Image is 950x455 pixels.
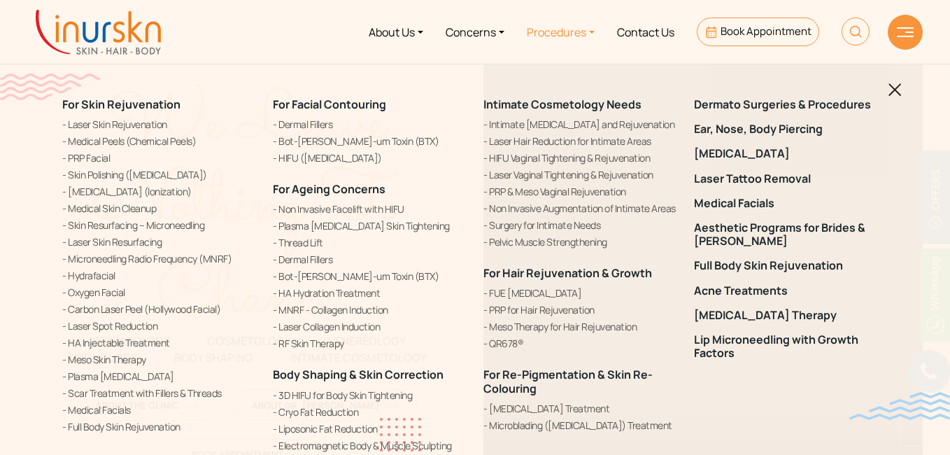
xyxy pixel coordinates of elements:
a: Concerns [434,6,516,58]
a: QR678® [483,336,677,351]
a: Electromagnetic Body & Muscle Sculpting [273,438,467,453]
a: Scar Treatment with Fillers & Threads [62,386,256,400]
a: [MEDICAL_DATA] [694,147,888,160]
img: HeaderSearch [842,17,870,45]
a: HA Injectable Treatment [62,335,256,350]
a: Meso Therapy for Hair Rejuvenation [483,319,677,334]
a: Dermal Fillers [273,252,467,267]
a: Non Invasive Augmentation of Intimate Areas [483,201,677,216]
a: HIFU ([MEDICAL_DATA]) [273,150,467,165]
a: HA Hydration Treatment [273,286,467,300]
a: Body Shaping & Skin Correction [273,367,444,382]
a: Intimate [MEDICAL_DATA] and Rejuvenation [483,117,677,132]
img: bluewave [849,392,950,420]
a: Full Body Skin Rejuvenation [694,259,888,272]
a: Contact Us [606,6,686,58]
img: inurskn-logo [36,10,161,55]
a: Surgery for Intimate Needs [483,218,677,232]
a: Medical Skin Cleanup [62,201,256,216]
a: Dermal Fillers [273,117,467,132]
a: [MEDICAL_DATA] Treatment [483,401,677,416]
a: Microneedling Radio Frequency (MNRF) [62,251,256,266]
a: Bot-[PERSON_NAME]-um Toxin (BTX) [273,134,467,148]
a: Medical Peels (Chemical Peels) [62,134,256,148]
a: Procedures [516,6,606,58]
a: PRP Facial [62,150,256,165]
a: Book Appointment [697,17,819,46]
a: For Ageing Concerns [273,181,385,197]
a: Carbon Laser Peel (Hollywood Facial) [62,302,256,316]
a: For Facial Contouring [273,97,386,112]
a: Laser Collagen Induction [273,319,467,334]
a: HIFU Vaginal Tightening & Rejuvenation [483,150,677,165]
a: Pelvic Muscle Strengthening [483,234,677,249]
a: FUE [MEDICAL_DATA] [483,286,677,300]
a: Non Invasive Facelift with HIFU [273,202,467,216]
a: For Hair Rejuvenation & Growth [483,265,652,281]
a: Intimate Cosmetology Needs [483,97,641,112]
a: Laser Skin Resurfacing [62,234,256,249]
a: Meso Skin Therapy [62,352,256,367]
a: About Us [357,6,434,58]
img: blackclosed [888,83,902,97]
a: Laser Tattoo Removal [694,172,888,185]
a: PRP & Meso Vaginal Rejuvenation [483,184,677,199]
a: RF Skin Therapy [273,336,467,351]
a: Skin Resurfacing – Microneedling [62,218,256,232]
a: Laser Spot Reduction [62,318,256,333]
a: Ear, Nose, Body Piercing [694,122,888,136]
a: Bot-[PERSON_NAME]-um Toxin (BTX) [273,269,467,283]
a: Liposonic Fat Reduction [273,421,467,436]
a: Dermato Surgeries & Procedures [694,98,888,111]
a: Laser Vaginal Tightening & Rejuvenation [483,167,677,182]
a: Medical Facials [694,197,888,210]
a: Microblading ([MEDICAL_DATA]) Treatment [483,418,677,433]
a: Aesthetic Programs for Brides & [PERSON_NAME] [694,221,888,248]
a: Cryo Fat Reduction [273,405,467,419]
a: Full Body Skin Rejuvenation [62,419,256,434]
a: Thread Lift [273,235,467,250]
a: For Skin Rejuvenation [62,97,180,112]
a: [MEDICAL_DATA] Therapy [694,309,888,322]
a: Medical Facials [62,402,256,417]
a: PRP for Hair Rejuvenation [483,302,677,317]
a: Plasma [MEDICAL_DATA] [62,369,256,384]
a: Plasma [MEDICAL_DATA] Skin Tightening [273,218,467,233]
a: Laser Hair Reduction for Intimate Areas [483,134,677,148]
a: Hydrafacial [62,268,256,283]
img: hamLine.svg [897,27,914,37]
a: Acne Treatments [694,284,888,297]
a: Laser Skin Rejuvenation [62,117,256,132]
a: MNRF - Collagen Induction [273,302,467,317]
span: Book Appointment [721,24,811,38]
a: For Re-Pigmentation & Skin Re-Colouring [483,367,653,395]
a: Oxygen Facial [62,285,256,300]
a: [MEDICAL_DATA] (Ionization) [62,184,256,199]
a: 3D HIFU for Body Skin Tightening [273,388,467,402]
a: Lip Microneedling with Growth Factors [694,333,888,360]
a: Skin Polishing ([MEDICAL_DATA]) [62,167,256,182]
